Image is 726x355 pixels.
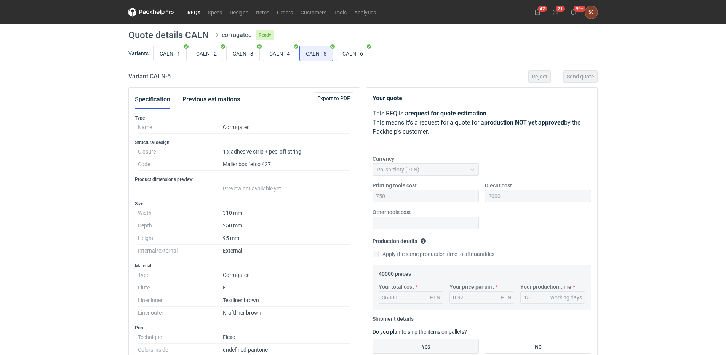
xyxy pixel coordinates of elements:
[184,8,204,17] a: RFQs
[204,8,226,17] a: Specs
[138,219,223,232] dt: Depth
[484,119,564,126] strong: production NOT yet approved
[430,294,440,301] div: PLN
[226,46,260,61] label: CALN - 3
[223,219,350,232] dd: 250 mm
[135,201,353,207] h3: Size
[373,94,402,102] strong: Your quote
[350,8,380,17] a: Analytics
[585,6,598,19] div: Sylwia Cichórz
[223,146,350,158] dd: 1 x adhesive strip + peel off string
[263,46,296,61] label: CALN - 4
[135,139,353,146] h3: Structural design
[138,307,223,319] dt: Liner outer
[223,232,350,245] dd: 95 mm
[567,74,594,79] span: Send quote
[223,294,350,307] dd: Testliner brown
[549,6,561,18] button: 21
[550,294,582,301] div: working days
[223,307,350,319] dd: Kraftliner brown
[567,6,579,18] button: 99+
[138,269,223,281] dt: Type
[373,155,394,163] label: Currency
[153,46,187,61] label: CALN - 1
[135,325,353,331] h3: Print
[138,281,223,294] dt: Flute
[373,250,494,258] label: Apply the same production time to all quantities
[317,96,350,101] span: Export to PDF
[532,74,547,79] span: Reject
[223,245,350,257] dd: External
[223,207,350,219] dd: 310 mm
[297,8,330,17] a: Customers
[379,268,411,277] legend: 40000 pieces
[223,281,350,294] dd: E
[223,269,350,281] dd: Corrugated
[408,110,486,117] strong: request for quote estimation
[373,329,467,335] label: Do you plan to ship the items on pallets?
[138,146,223,158] dt: Closure
[138,158,223,171] dt: Code
[585,6,598,19] button: SC
[135,263,353,269] h3: Material
[128,8,174,17] svg: Packhelp Pro
[138,294,223,307] dt: Liner inner
[256,30,274,40] span: Ready
[314,92,353,104] button: Export to PDF
[135,90,170,109] button: Specification
[336,46,369,61] label: CALN - 6
[138,331,223,344] dt: Technique
[501,294,511,301] div: PLN
[379,283,414,291] label: Your total cost
[531,6,544,18] button: 42
[485,182,512,189] label: Diecut cost
[520,283,571,291] label: Your production time
[128,30,209,40] h1: Quote details CALN
[373,313,414,322] legend: Shipment details
[528,70,551,83] button: Reject
[563,70,598,83] button: Send quote
[190,46,223,61] label: CALN - 2
[128,72,171,81] h2: Variant CALN - 5
[128,50,150,57] label: Variants:
[449,283,494,291] label: Your price per unit
[373,182,417,189] label: Printing tools cost
[138,232,223,245] dt: Height
[135,176,353,182] h3: Product dimensions preview
[182,90,240,109] button: Previous estimations
[135,115,353,121] h3: Type
[299,46,333,61] label: CALN - 5
[138,245,223,257] dt: Internal/external
[223,331,350,344] dd: Flexo
[373,208,411,216] label: Other tools cost
[138,121,223,134] dt: Name
[373,109,591,136] p: This RFQ is a . This means it's a request for a quote for a by the Packhelp's customer.
[223,158,350,171] dd: Mailer box fefco 427
[223,185,283,192] span: Preview not available yet.
[373,235,426,244] legend: Production details
[252,8,273,17] a: Items
[330,8,350,17] a: Tools
[223,121,350,134] dd: Corrugated
[222,30,252,40] div: corrugated
[226,8,252,17] a: Designs
[273,8,297,17] a: Orders
[138,207,223,219] dt: Width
